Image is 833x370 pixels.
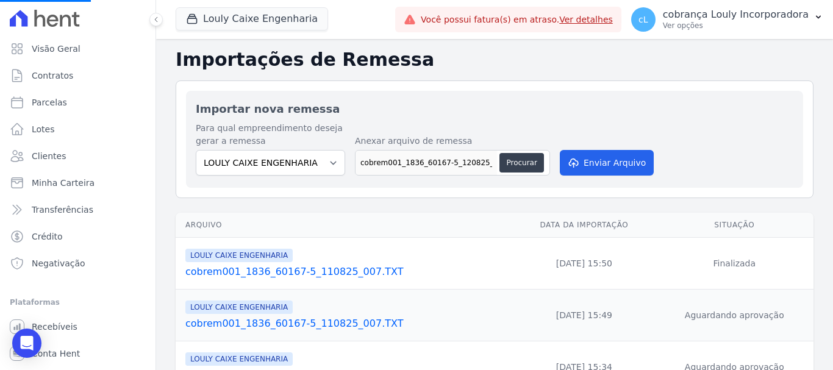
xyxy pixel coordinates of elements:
a: Crédito [5,224,151,249]
label: Para qual empreendimento deseja gerar a remessa [196,122,345,148]
a: Lotes [5,117,151,141]
a: Visão Geral [5,37,151,61]
td: [DATE] 15:50 [513,238,655,290]
a: cobrem001_1836_60167-5_110825_007.TXT [185,316,508,331]
a: Clientes [5,144,151,168]
button: Enviar Arquivo [560,150,654,176]
span: Recebíveis [32,321,77,333]
p: cobrança Louly Incorporadora [663,9,809,21]
a: Negativação [5,251,151,276]
a: Ver detalhes [559,15,613,24]
th: Data da Importação [513,213,655,238]
span: Parcelas [32,96,67,109]
span: Transferências [32,204,93,216]
th: Arquivo [176,213,513,238]
button: Procurar [499,153,543,173]
span: Clientes [32,150,66,162]
a: Contratos [5,63,151,88]
span: Negativação [32,257,85,269]
span: cL [638,15,648,24]
h2: Importações de Remessa [176,49,813,71]
div: Plataformas [10,295,146,310]
a: Parcelas [5,90,151,115]
a: cobrem001_1836_60167-5_110825_007.TXT [185,265,508,279]
label: Anexar arquivo de remessa [355,135,550,148]
span: Conta Hent [32,347,80,360]
button: Louly Caixe Engenharia [176,7,328,30]
span: Visão Geral [32,43,80,55]
a: Recebíveis [5,315,151,339]
span: Contratos [32,69,73,82]
span: Minha Carteira [32,177,95,189]
span: Você possui fatura(s) em atraso. [421,13,613,26]
td: Finalizada [656,238,813,290]
span: LOULY CAIXE ENGENHARIA [185,352,293,366]
button: cL cobrança Louly Incorporadora Ver opções [621,2,833,37]
th: Situação [656,213,813,238]
td: Aguardando aprovação [656,290,813,341]
td: [DATE] 15:49 [513,290,655,341]
a: Conta Hent [5,341,151,366]
h2: Importar nova remessa [196,101,793,117]
span: LOULY CAIXE ENGENHARIA [185,249,293,262]
p: Ver opções [663,21,809,30]
a: Transferências [5,197,151,222]
a: Minha Carteira [5,171,151,195]
span: Lotes [32,123,55,135]
span: LOULY CAIXE ENGENHARIA [185,301,293,314]
span: Crédito [32,230,63,243]
div: Open Intercom Messenger [12,329,41,358]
